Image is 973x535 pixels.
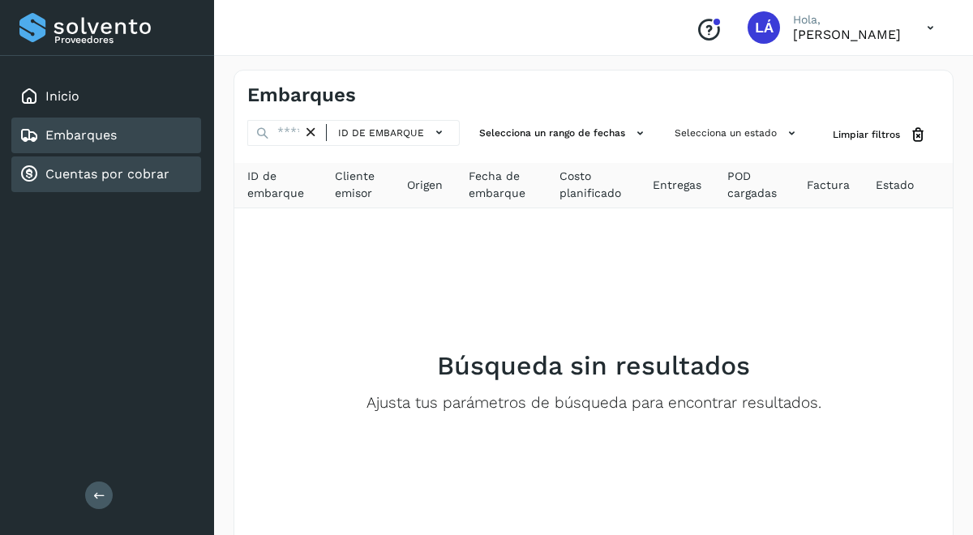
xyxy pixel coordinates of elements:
button: ID de embarque [333,121,452,144]
div: Cuentas por cobrar [11,156,201,192]
span: Estado [876,177,914,194]
span: Fecha de embarque [469,168,534,202]
p: Ajusta tus parámetros de búsqueda para encontrar resultados. [366,394,821,413]
button: Selecciona un rango de fechas [473,120,655,147]
span: ID de embarque [338,126,424,140]
button: Limpiar filtros [820,120,940,150]
p: Hola, [793,13,901,27]
span: POD cargadas [727,168,781,202]
h4: Embarques [247,83,356,107]
a: Embarques [45,127,117,143]
span: Cliente emisor [335,168,381,202]
button: Selecciona un estado [668,120,807,147]
span: Entregas [653,177,701,194]
p: Luis Ángel Romero Gómez [793,27,901,42]
span: ID de embarque [247,168,309,202]
span: Costo planificado [559,168,627,202]
h2: Búsqueda sin resultados [437,350,750,381]
div: Inicio [11,79,201,114]
a: Inicio [45,88,79,104]
p: Proveedores [54,34,195,45]
span: Limpiar filtros [833,127,900,142]
div: Embarques [11,118,201,153]
span: Factura [807,177,850,194]
a: Cuentas por cobrar [45,166,169,182]
span: Origen [407,177,443,194]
